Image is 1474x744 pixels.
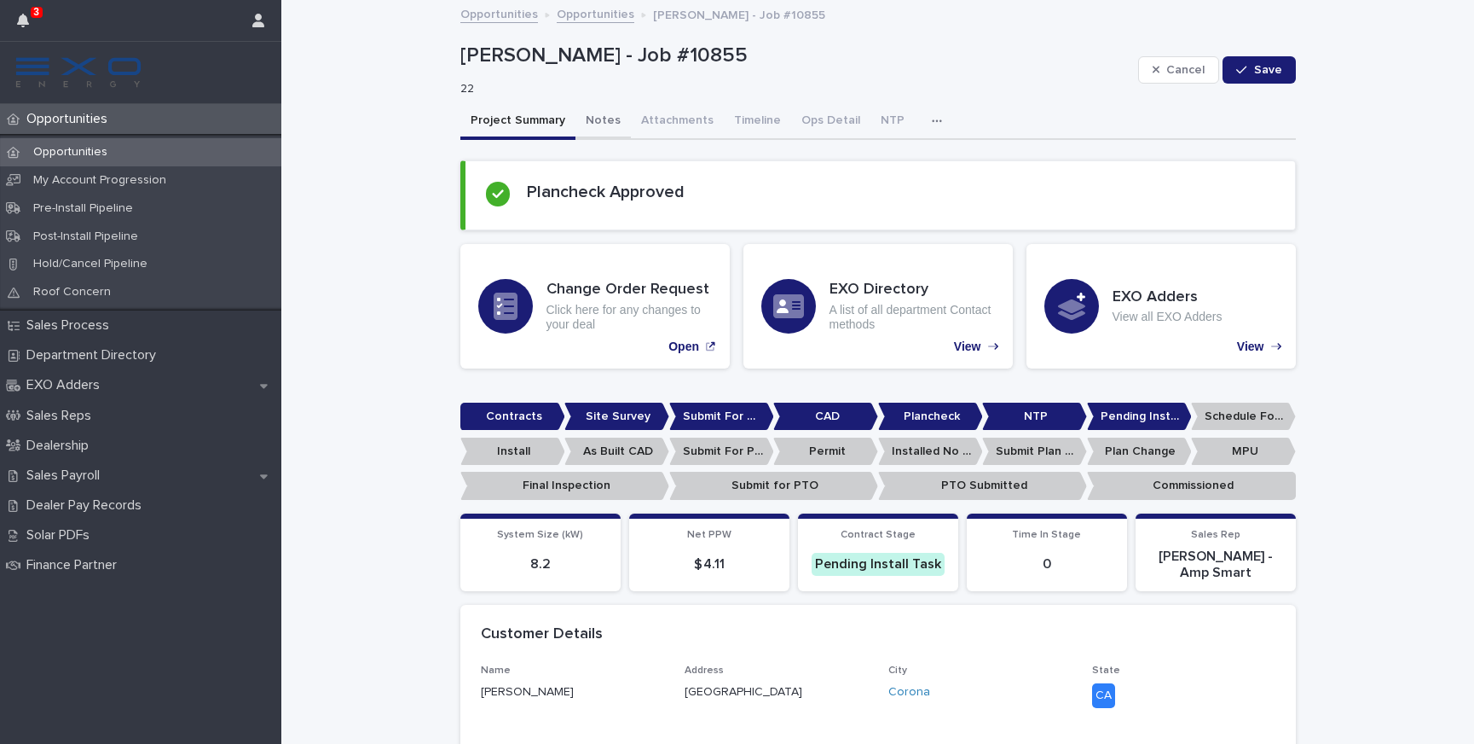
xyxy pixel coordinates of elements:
p: EXO Adders [20,377,113,393]
a: View [1026,244,1296,369]
p: Finance Partner [20,557,130,573]
a: Opportunities [557,3,634,23]
img: FKS5r6ZBThi8E5hshIGi [14,55,143,90]
p: Contracts [460,403,565,431]
a: Corona [888,683,930,701]
span: Name [481,666,511,676]
h3: Change Order Request [546,281,712,299]
span: Save [1254,64,1282,76]
p: Hold/Cancel Pipeline [20,257,161,271]
p: View [954,340,981,354]
p: Roof Concern [20,285,124,299]
p: Sales Reps [20,408,105,424]
a: View [743,244,1013,369]
p: 3 [33,6,39,18]
p: Dealer Pay Records [20,497,155,514]
p: [PERSON_NAME] - Job #10855 [653,4,825,23]
p: Click here for any changes to your deal [546,303,712,332]
a: Opportunities [460,3,538,23]
p: Post-Install Pipeline [20,230,152,244]
button: Notes [575,104,631,140]
h2: Customer Details [481,625,603,644]
p: $ 4.11 [639,556,779,573]
a: Open [460,244,730,369]
p: Final Inspection [460,472,669,500]
span: State [1092,666,1120,676]
p: [PERSON_NAME] [481,683,664,701]
p: 22 [460,82,1124,96]
p: Opportunities [20,111,121,127]
p: Install [460,438,565,466]
button: NTP [870,104,915,140]
p: Submit For Permit [669,438,774,466]
p: Pre-Install Pipeline [20,201,147,216]
button: Save [1223,56,1295,84]
p: Submit Plan Change [982,438,1087,466]
p: View all EXO Adders [1113,310,1223,324]
p: [PERSON_NAME] - Job #10855 [460,44,1131,68]
p: MPU [1191,438,1296,466]
button: Timeline [724,104,791,140]
div: 3 [17,10,39,41]
p: PTO Submitted [878,472,1087,500]
p: 8.2 [471,556,610,573]
span: Cancel [1166,64,1205,76]
div: Pending Install Task [812,553,945,576]
p: Installed No Permit [878,438,983,466]
p: Sales Payroll [20,468,113,484]
p: Dealership [20,438,102,454]
p: Submit For CAD [669,403,774,431]
p: Pending Install Task [1087,403,1192,431]
p: [PERSON_NAME] - Amp Smart [1146,549,1286,581]
span: System Size (kW) [497,530,583,540]
p: Plan Change [1087,438,1192,466]
p: Permit [773,438,878,466]
p: Submit for PTO [669,472,878,500]
p: CAD [773,403,878,431]
p: [GEOGRAPHIC_DATA] [685,683,802,701]
div: CA [1092,683,1115,708]
span: Address [685,666,724,676]
p: Open [668,340,699,354]
span: City [888,666,907,676]
span: Sales Rep [1191,530,1240,540]
p: Sales Process [20,317,123,334]
h3: EXO Adders [1113,288,1223,307]
p: Opportunities [20,145,121,160]
button: Cancel [1138,56,1220,84]
button: Project Summary [460,104,575,140]
p: As Built CAD [564,438,669,466]
h3: EXO Directory [829,281,995,299]
p: NTP [982,403,1087,431]
p: Plancheck [878,403,983,431]
h2: Plancheck Approved [527,182,685,202]
p: 0 [977,556,1117,573]
p: Commissioned [1087,472,1296,500]
button: Attachments [631,104,724,140]
p: A list of all department Contact methods [829,303,995,332]
span: Time In Stage [1012,530,1081,540]
p: Site Survey [564,403,669,431]
button: Ops Detail [791,104,870,140]
p: Schedule For Install [1191,403,1296,431]
p: My Account Progression [20,173,180,188]
span: Contract Stage [841,530,916,540]
span: Net PPW [687,530,731,540]
p: Department Directory [20,347,170,363]
p: View [1237,340,1264,354]
p: Solar PDFs [20,527,103,543]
